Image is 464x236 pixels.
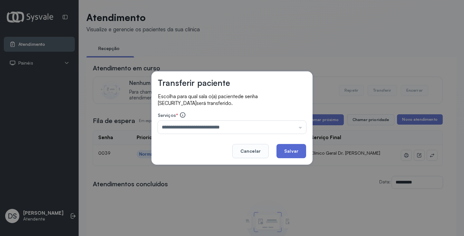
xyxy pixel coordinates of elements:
button: Salvar [276,144,306,158]
p: Escolha para qual sala o(a) paciente será transferido. [158,93,306,107]
h3: Transferir paciente [158,78,230,88]
button: Cancelar [232,144,269,158]
span: de senha [SECURITY_DATA] [158,93,258,106]
span: Serviços [158,112,176,118]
